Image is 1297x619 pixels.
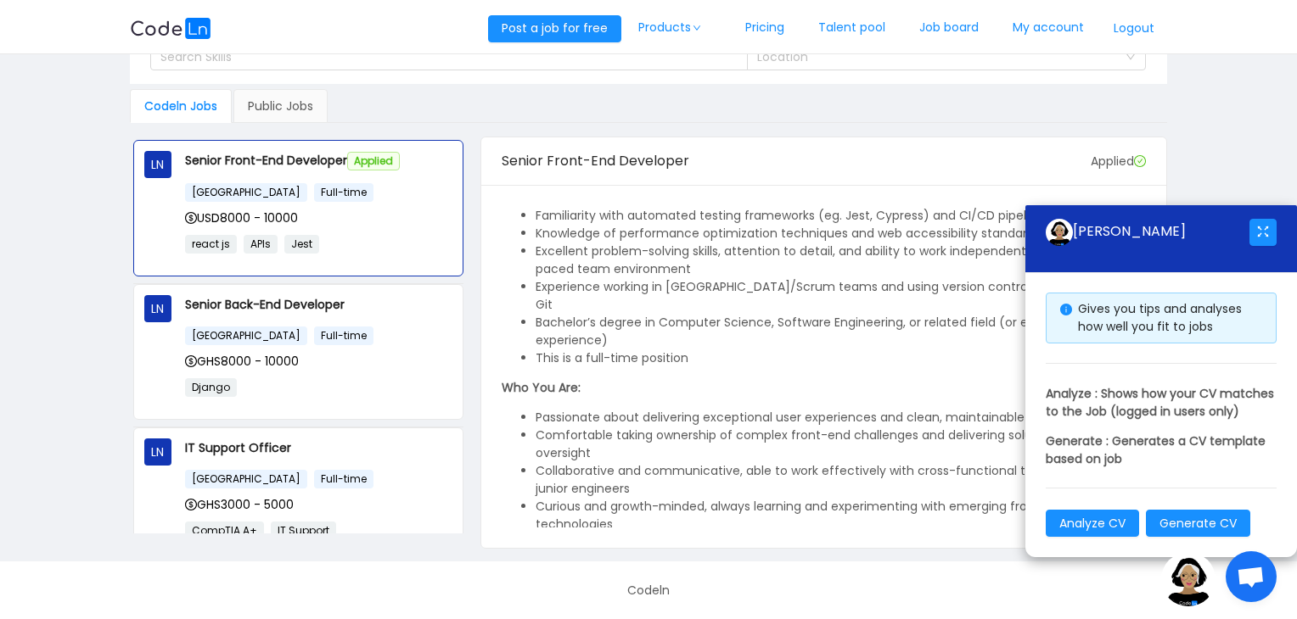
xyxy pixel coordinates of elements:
[151,295,164,322] span: LN
[185,521,264,540] span: CompTIA A+
[536,207,1147,225] li: Familiarity with automated testing frameworks (eg. Jest, Cypress) and CI/CD pipelines
[536,243,1147,278] li: Excellent problem-solving skills, attention to detail, and ability to work independently or in a ...
[130,89,232,123] div: Codeln Jobs
[488,20,621,36] a: Post a job for free
[185,499,197,510] i: icon: dollar
[314,470,373,488] span: Full-time
[314,183,373,202] span: Full-time
[1226,551,1277,602] div: Open chat
[1046,385,1277,421] p: Analyze : Shows how your CV matches to the Job (logged in users only)
[1091,153,1146,170] div: Applied
[1249,219,1277,246] button: icon: fullscreen
[1046,219,1073,246] img: ground.ddcf5dcf.png
[536,498,1147,533] li: Curious and growth-minded, always learning and experimenting with emerging front-end technologies
[314,326,373,345] span: Full-time
[757,48,1117,65] div: Location
[536,349,1147,367] li: This is a full-time position
[536,462,1147,498] li: Collaborative and communicative, able to work effectively with cross-functional teams and mentor ...
[185,212,197,224] i: icon: dollar
[185,438,452,457] p: IT Support Officer
[502,379,581,396] strong: Who You Are:
[1046,510,1139,537] button: Analyze CV
[244,235,278,254] span: APIs
[536,427,1147,462] li: Comfortable taking ownership of complex front-end challenges and delivering solutions with minima...
[185,326,307,345] span: [GEOGRAPHIC_DATA]
[502,151,689,170] span: Senior Front-End Developer
[130,18,211,39] img: logobg.f302741d.svg
[1046,219,1249,246] div: [PERSON_NAME]
[536,409,1147,427] li: Passionate about delivering exceptional user experiences and clean, maintainable code
[185,470,307,488] span: [GEOGRAPHIC_DATA]
[536,278,1147,314] li: Experience working in [GEOGRAPHIC_DATA]/Scrum teams and using version control systems such as Git
[536,314,1147,349] li: Bachelor’s degree in Computer Science, Software Engineering, or related field (or equivalent prac...
[1126,52,1136,64] i: icon: down
[185,235,237,254] span: react js
[185,496,294,513] span: GHS3000 - 5000
[284,235,319,254] span: Jest
[1161,552,1216,606] img: ground.ddcf5dcf.png
[185,353,299,370] span: GHS8000 - 10000
[151,151,164,178] span: LN
[151,438,164,466] span: LN
[1101,15,1167,42] button: Logout
[1078,300,1242,335] span: Gives you tips and analyses how well you fit to jobs
[347,152,400,170] span: Applied
[185,151,452,170] p: Senior Front-End Developer
[185,295,452,314] p: Senior Back-End Developer
[185,209,298,226] span: USD8000 - 10000
[488,15,621,42] button: Post a job for free
[185,183,307,202] span: [GEOGRAPHIC_DATA]
[1146,510,1250,537] button: Generate CV
[160,48,723,65] div: Search Skills
[692,24,702,32] i: icon: down
[185,355,197,367] i: icon: dollar
[185,378,237,397] span: Django
[1060,304,1072,315] i: icon: info-circle
[536,225,1147,243] li: Knowledge of performance optimization techniques and web accessibility standards (WCAG)
[233,89,328,123] div: Public Jobs
[271,521,336,540] span: IT Support
[1134,155,1146,167] i: icon: check-circle
[1046,432,1277,468] p: Generate : Generates a CV template based on job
